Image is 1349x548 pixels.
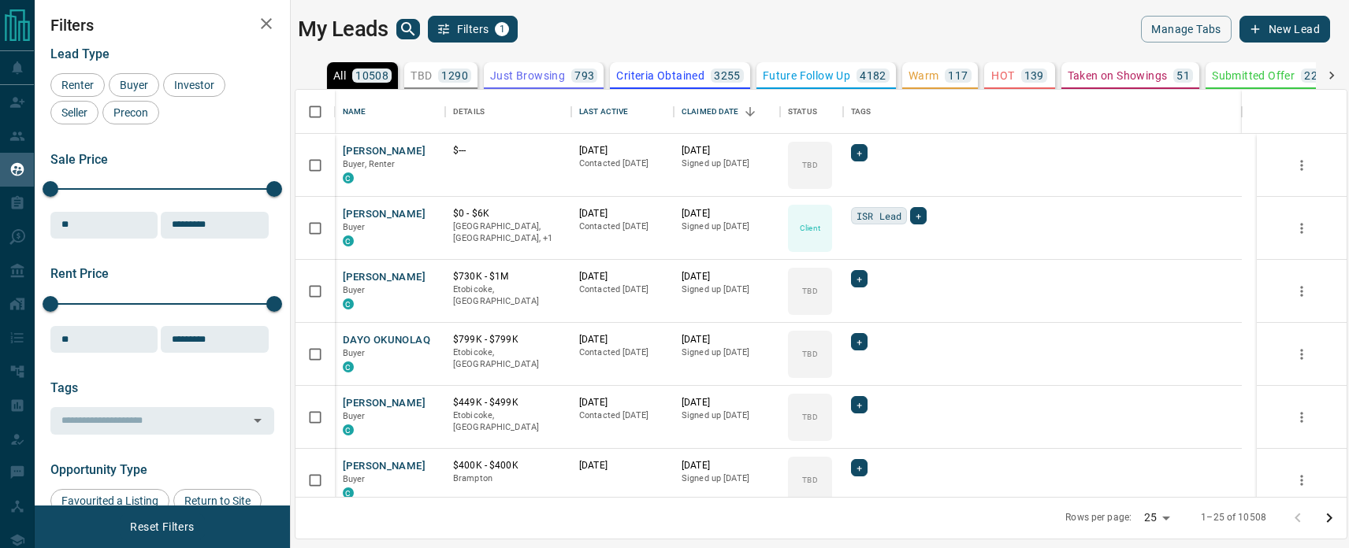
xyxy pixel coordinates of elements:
[108,106,154,119] span: Precon
[682,144,772,157] p: [DATE]
[857,208,901,224] span: ISR Lead
[1290,405,1314,429] button: more
[453,459,563,472] p: $400K - $400K
[453,333,563,346] p: $799K - $799K
[802,474,817,486] p: TBD
[50,152,108,167] span: Sale Price
[453,207,563,220] p: $0 - $6K
[343,424,354,435] div: condos.ca
[50,266,109,281] span: Rent Price
[343,90,366,134] div: Name
[163,73,225,97] div: Investor
[800,222,820,234] p: Client
[56,494,164,507] span: Favourited a Listing
[109,73,159,97] div: Buyer
[428,16,518,43] button: Filters1
[343,396,426,411] button: [PERSON_NAME]
[579,459,666,472] p: [DATE]
[120,513,204,540] button: Reset Filters
[1068,70,1168,81] p: Taken on Showings
[763,70,850,81] p: Future Follow Up
[851,144,868,161] div: +
[453,346,563,371] p: Etobicoke, [GEOGRAPHIC_DATA]
[579,157,666,170] p: Contacted [DATE]
[948,70,968,81] p: 117
[453,472,563,485] p: Brampton
[851,396,868,413] div: +
[802,159,817,171] p: TBD
[490,70,565,81] p: Just Browsing
[682,157,772,170] p: Signed up [DATE]
[682,409,772,422] p: Signed up [DATE]
[396,19,420,39] button: search button
[579,220,666,233] p: Contacted [DATE]
[343,144,426,159] button: [PERSON_NAME]
[857,334,862,350] span: +
[343,459,426,474] button: [PERSON_NAME]
[343,474,366,484] span: Buyer
[453,396,563,409] p: $449K - $499K
[50,101,98,124] div: Seller
[343,207,426,222] button: [PERSON_NAME]
[343,159,396,169] span: Buyer, Renter
[343,298,354,309] div: condos.ca
[579,346,666,359] p: Contacted [DATE]
[682,396,772,409] p: [DATE]
[343,222,366,232] span: Buyer
[616,70,704,81] p: Criteria Obtained
[343,411,366,421] span: Buyer
[1290,280,1314,303] button: more
[355,70,388,81] p: 10508
[857,271,862,287] span: +
[453,90,485,134] div: Details
[909,70,939,81] p: Warm
[857,460,862,476] span: +
[50,462,147,477] span: Opportunity Type
[802,411,817,423] p: TBD
[1239,16,1330,43] button: New Lead
[682,90,739,134] div: Claimed Date
[1290,468,1314,492] button: more
[682,459,772,472] p: [DATE]
[788,90,817,134] div: Status
[851,270,868,287] div: +
[1138,506,1176,529] div: 25
[780,90,843,134] div: Status
[1024,70,1044,81] p: 139
[714,70,741,81] p: 3255
[1201,511,1266,524] p: 1–25 of 10508
[579,144,666,157] p: [DATE]
[453,220,563,245] p: Mississauga
[682,333,772,346] p: [DATE]
[445,90,571,134] div: Details
[50,73,105,97] div: Renter
[169,79,220,91] span: Investor
[453,270,563,283] p: $730K - $1M
[453,144,563,157] p: $---
[173,489,262,513] div: Return to Site
[343,348,366,358] span: Buyer
[682,270,772,283] p: [DATE]
[179,494,256,507] span: Return to Site
[343,172,354,183] div: condos.ca
[333,70,346,81] p: All
[1304,70,1317,81] p: 22
[579,396,666,409] p: [DATE]
[453,409,563,434] p: Etobicoke, [GEOGRAPHIC_DATA]
[802,285,817,297] p: TBD
[114,79,154,91] span: Buyer
[674,90,780,134] div: Claimed Date
[335,90,445,134] div: Name
[579,283,666,296] p: Contacted [DATE]
[579,333,666,346] p: [DATE]
[247,409,269,431] button: Open
[343,285,366,295] span: Buyer
[579,270,666,283] p: [DATE]
[916,208,921,224] span: +
[843,90,1242,134] div: Tags
[50,380,78,395] span: Tags
[682,207,772,220] p: [DATE]
[56,106,93,119] span: Seller
[682,283,772,296] p: Signed up [DATE]
[50,489,169,513] div: Favourited a Listing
